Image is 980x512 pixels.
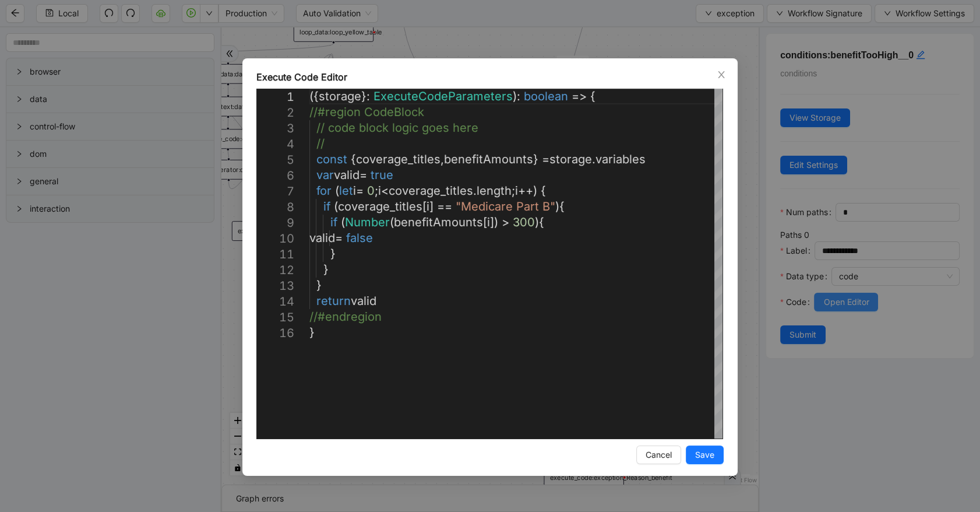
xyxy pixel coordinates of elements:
[524,89,568,103] span: boolean
[717,70,726,79] span: close
[256,231,294,247] div: 10
[477,184,512,198] span: length
[513,89,520,103] span: ):
[541,184,546,198] span: {
[533,152,538,166] span: }
[316,278,322,292] span: }
[256,152,294,168] div: 5
[487,215,490,229] span: i
[375,184,378,198] span: ;
[513,215,535,229] span: 300
[316,152,347,166] span: const
[356,184,364,198] span: =
[359,168,367,182] span: =
[351,152,356,166] span: {
[309,89,319,103] span: ({
[542,152,549,166] span: =
[256,310,294,325] div: 15
[535,215,544,229] span: ){
[429,199,433,213] span: ]
[256,121,294,136] div: 3
[345,215,390,229] span: Number
[715,68,728,81] button: Close
[390,215,394,229] span: (
[422,199,426,213] span: [
[515,184,518,198] span: i
[256,247,294,262] div: 11
[323,262,329,276] span: }
[309,231,335,245] span: valid
[316,168,334,182] span: var
[378,184,381,198] span: i
[256,136,294,152] div: 4
[490,215,498,229] span: ])
[389,184,473,198] span: coverage_titles
[361,89,370,103] span: }:
[256,168,294,184] div: 6
[592,152,595,166] span: .
[444,152,533,166] span: benefitAmounts
[316,184,332,198] span: for
[323,199,330,213] span: if
[256,262,294,278] div: 12
[456,199,555,213] span: "Medicare Part B"
[555,199,565,213] span: ){
[437,199,452,213] span: ==
[518,184,537,198] span: ++)
[330,215,337,229] span: if
[256,89,294,105] div: 1
[371,168,393,182] span: true
[346,231,373,245] span: false
[636,446,681,464] button: Cancel
[256,184,294,199] div: 7
[351,294,376,308] span: valid
[341,215,345,229] span: (
[595,152,646,166] span: variables
[373,89,513,103] span: ExecuteCodeParameters
[316,121,478,135] span: // code block logic goes here
[335,184,339,198] span: (
[309,325,315,339] span: }
[256,215,294,231] div: 9
[426,199,429,213] span: i
[334,168,359,182] span: valid
[309,105,424,119] span: //#region CodeBlock
[338,199,422,213] span: coverage_titles
[695,448,714,461] span: Save
[316,136,325,150] span: //
[316,294,351,308] span: return
[256,278,294,294] div: 13
[646,448,672,461] span: Cancel
[512,184,515,198] span: ;
[256,294,294,310] div: 14
[309,310,382,324] span: //#endregion
[319,89,361,103] span: storage
[367,184,375,198] span: 0
[590,89,595,103] span: {
[356,152,440,166] span: coverage_titles
[381,184,389,198] span: <
[334,199,338,213] span: (
[502,215,509,229] span: >
[256,325,294,341] div: 16
[549,152,592,166] span: storage
[256,105,294,121] div: 2
[353,184,356,198] span: i
[394,215,483,229] span: benefitAmounts
[335,231,343,245] span: =
[572,89,587,103] span: =>
[256,70,724,84] div: Execute Code Editor
[473,184,477,198] span: .
[256,199,294,215] div: 8
[483,215,487,229] span: [
[686,446,724,464] button: Save
[330,247,336,261] span: }
[339,184,353,198] span: let
[440,152,444,166] span: ,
